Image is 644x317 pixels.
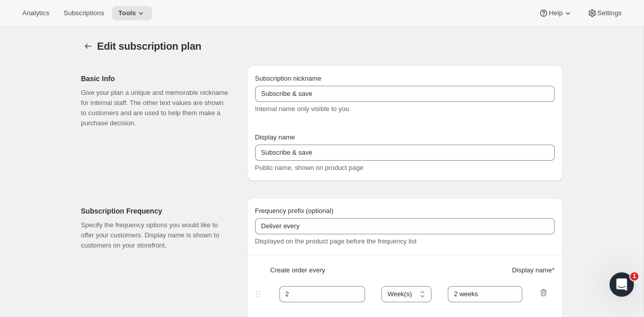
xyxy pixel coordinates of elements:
[81,88,231,128] p: Give your plan a unique and memorable nickname for internal staff. The other text values are show...
[448,286,522,302] input: 1 month
[610,272,634,297] iframe: Intercom live chat
[63,9,104,17] span: Subscriptions
[57,6,110,20] button: Subscriptions
[16,6,55,20] button: Analytics
[270,265,325,275] span: Create order every
[255,207,334,215] span: Frequency prefix (optional)
[255,86,555,102] input: Subscribe & Save
[255,75,321,82] span: Subscription nickname
[81,74,231,84] h2: Basic Info
[81,39,95,53] button: Subscription plans
[97,41,202,52] span: Edit subscription plan
[118,9,136,17] span: Tools
[81,206,231,216] h2: Subscription Frequency
[81,220,231,251] p: Specify the frequency options you would like to offer your customers. Display name is shown to cu...
[597,9,622,17] span: Settings
[255,133,295,141] span: Display name
[112,6,152,20] button: Tools
[512,265,555,275] span: Display name *
[255,105,349,113] span: Internal name only visible to you
[255,145,555,161] input: Subscribe & Save
[22,9,49,17] span: Analytics
[255,164,364,171] span: Public name, shown on product page
[532,6,579,20] button: Help
[630,272,638,280] span: 1
[255,237,417,245] span: Displayed on the product page before the frequency list
[255,218,555,234] input: Deliver every
[549,9,562,17] span: Help
[581,6,628,20] button: Settings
